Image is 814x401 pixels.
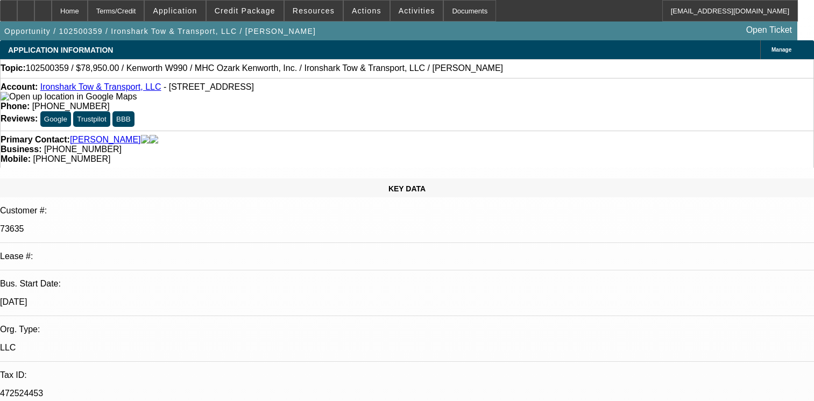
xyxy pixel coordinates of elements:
[4,27,316,35] span: Opportunity / 102500359 / Ironshark Tow & Transport, LLC / [PERSON_NAME]
[1,92,137,102] img: Open up location in Google Maps
[40,82,161,91] a: Ironshark Tow & Transport, LLC
[1,145,41,154] strong: Business:
[1,102,30,111] strong: Phone:
[1,92,137,101] a: View Google Maps
[8,46,113,54] span: APPLICATION INFORMATION
[32,102,110,111] span: [PHONE_NUMBER]
[1,114,38,123] strong: Reviews:
[1,154,31,163] strong: Mobile:
[141,135,150,145] img: facebook-icon.png
[391,1,443,21] button: Activities
[742,21,796,39] a: Open Ticket
[44,145,122,154] span: [PHONE_NUMBER]
[388,184,426,193] span: KEY DATA
[293,6,335,15] span: Resources
[1,63,26,73] strong: Topic:
[70,135,141,145] a: [PERSON_NAME]
[40,111,71,127] button: Google
[399,6,435,15] span: Activities
[215,6,275,15] span: Credit Package
[285,1,343,21] button: Resources
[1,82,38,91] strong: Account:
[771,47,791,53] span: Manage
[352,6,381,15] span: Actions
[150,135,158,145] img: linkedin-icon.png
[1,135,70,145] strong: Primary Contact:
[112,111,135,127] button: BBB
[33,154,110,163] span: [PHONE_NUMBER]
[153,6,197,15] span: Application
[26,63,503,73] span: 102500359 / $78,950.00 / Kenworth W990 / MHC Ozark Kenworth, Inc. / Ironshark Tow & Transport, LL...
[73,111,110,127] button: Trustpilot
[344,1,390,21] button: Actions
[145,1,205,21] button: Application
[164,82,254,91] span: - [STREET_ADDRESS]
[207,1,284,21] button: Credit Package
